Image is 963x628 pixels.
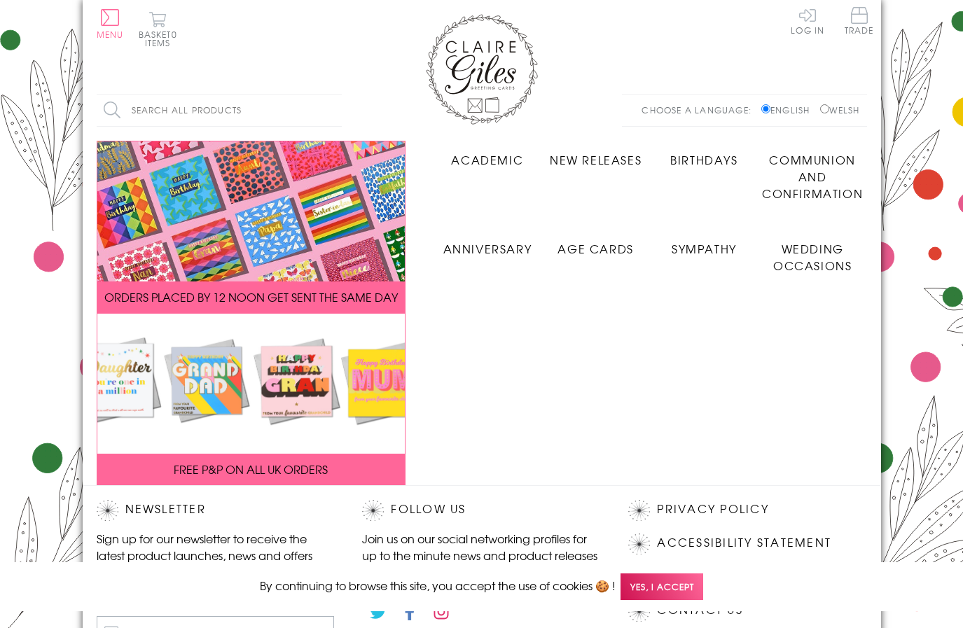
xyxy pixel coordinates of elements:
span: Sympathy [672,240,737,257]
button: Menu [97,9,124,39]
a: Contact Us [657,601,742,620]
span: Birthdays [670,151,737,168]
a: Trade [845,7,874,37]
a: Privacy Policy [657,500,768,519]
span: New Releases [550,151,642,168]
span: FREE P&P ON ALL UK ORDERS [174,461,328,477]
h2: Newsletter [97,500,335,521]
a: Birthdays [650,141,758,168]
a: Log In [791,7,824,34]
a: Academic [434,141,542,168]
a: New Releases [541,141,650,168]
input: English [761,104,770,113]
span: Menu [97,28,124,41]
input: Search all products [97,95,342,126]
h2: Follow Us [362,500,600,521]
a: Sympathy [650,230,758,257]
span: 0 items [145,28,177,49]
input: Welsh [820,104,829,113]
img: Claire Giles Greetings Cards [426,14,538,125]
a: Age Cards [541,230,650,257]
p: Sign up for our newsletter to receive the latest product launches, news and offers directly to yo... [97,530,335,580]
input: Search [328,95,342,126]
span: Anniversary [443,240,532,257]
p: Choose a language: [642,104,758,116]
label: English [761,104,817,116]
span: Wedding Occasions [773,240,852,274]
span: Academic [451,151,523,168]
span: ORDERS PLACED BY 12 NOON GET SENT THE SAME DAY [104,288,398,305]
span: Trade [845,7,874,34]
a: Wedding Occasions [758,230,867,274]
a: Accessibility Statement [657,533,831,552]
span: Age Cards [557,240,633,257]
span: Communion and Confirmation [762,151,863,202]
a: Anniversary [434,230,542,257]
label: Welsh [820,104,860,116]
span: Yes, I accept [621,573,703,601]
button: Basket0 items [139,11,177,47]
p: Join us on our social networking profiles for up to the minute news and product releases the mome... [362,530,600,580]
a: Communion and Confirmation [758,141,867,202]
